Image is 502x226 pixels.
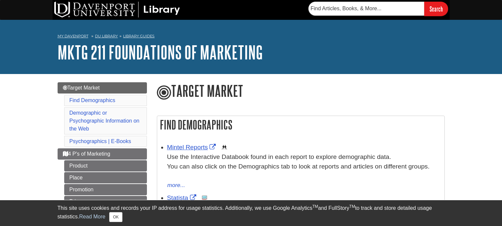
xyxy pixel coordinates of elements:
[58,82,147,94] a: Target Market
[308,2,424,16] input: Find Articles, Books, & More...
[58,42,263,62] a: MKTG 211 Foundations of Marketing
[222,145,227,150] img: Demographics
[69,110,140,132] a: Demographic or Psychographic Information on the Web
[167,152,441,181] div: Use the Interactive Databook found in each report to explore demographic data. You can also click...
[424,2,448,16] input: Search
[63,151,111,157] span: 4 P's of Marketing
[69,97,115,103] a: Find Demographics
[202,195,207,201] img: Statistics
[58,204,445,222] div: This site uses cookies and records your IP address for usage statistics. Additionally, we use Goo...
[123,34,155,38] a: Library Guides
[167,144,218,151] a: Link opens in new window
[69,138,131,144] a: Psychographics | E-Books
[167,194,198,201] a: Link opens in new window
[312,204,318,209] sup: TM
[58,33,88,39] a: My Davenport
[349,204,355,209] sup: TM
[64,196,147,207] a: Price
[58,32,445,42] nav: breadcrumb
[157,82,445,101] h1: Target Market
[64,160,147,171] a: Product
[167,181,186,190] button: more...
[64,184,147,195] a: Promotion
[308,2,448,16] form: Searches DU Library's articles, books, and more
[157,116,444,133] h2: Find Demographics
[79,214,105,219] a: Read More
[64,172,147,183] a: Place
[58,148,147,160] a: 4 P's of Marketing
[54,2,180,18] img: DU Library
[63,85,100,91] span: Target Market
[95,34,118,38] a: DU Library
[109,212,122,222] button: Close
